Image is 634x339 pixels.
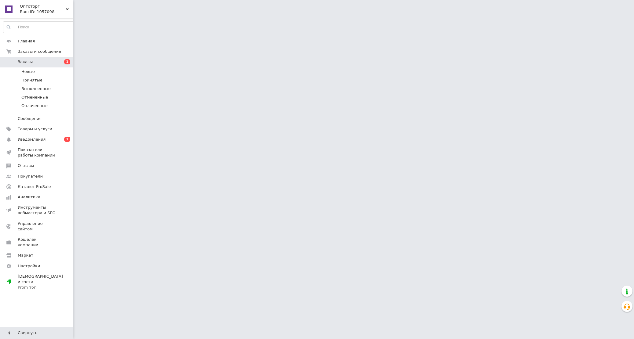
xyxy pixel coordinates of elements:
[3,22,76,33] input: Поиск
[18,137,46,142] span: Уведомления
[20,4,66,9] span: Оптоторг
[21,103,48,109] span: Оплаченные
[18,194,40,200] span: Аналитика
[18,163,34,168] span: Отзывы
[18,184,51,189] span: Каталог ProSale
[18,59,33,65] span: Заказы
[64,59,70,64] span: 1
[18,205,57,216] span: Инструменты вебмастера и SEO
[18,126,52,132] span: Товары и услуги
[20,9,73,15] div: Ваш ID: 1057098
[18,38,35,44] span: Главная
[18,274,63,290] span: [DEMOGRAPHIC_DATA] и счета
[18,49,61,54] span: Заказы и сообщения
[21,78,42,83] span: Принятые
[21,95,48,100] span: Отмененные
[21,86,51,92] span: Выполненные
[18,116,42,121] span: Сообщения
[18,253,33,258] span: Маркет
[18,285,63,290] div: Prom топ
[18,263,40,269] span: Настройки
[18,147,57,158] span: Показатели работы компании
[21,69,35,74] span: Новые
[18,237,57,248] span: Кошелек компании
[64,137,70,142] span: 1
[18,174,43,179] span: Покупатели
[18,221,57,232] span: Управление сайтом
